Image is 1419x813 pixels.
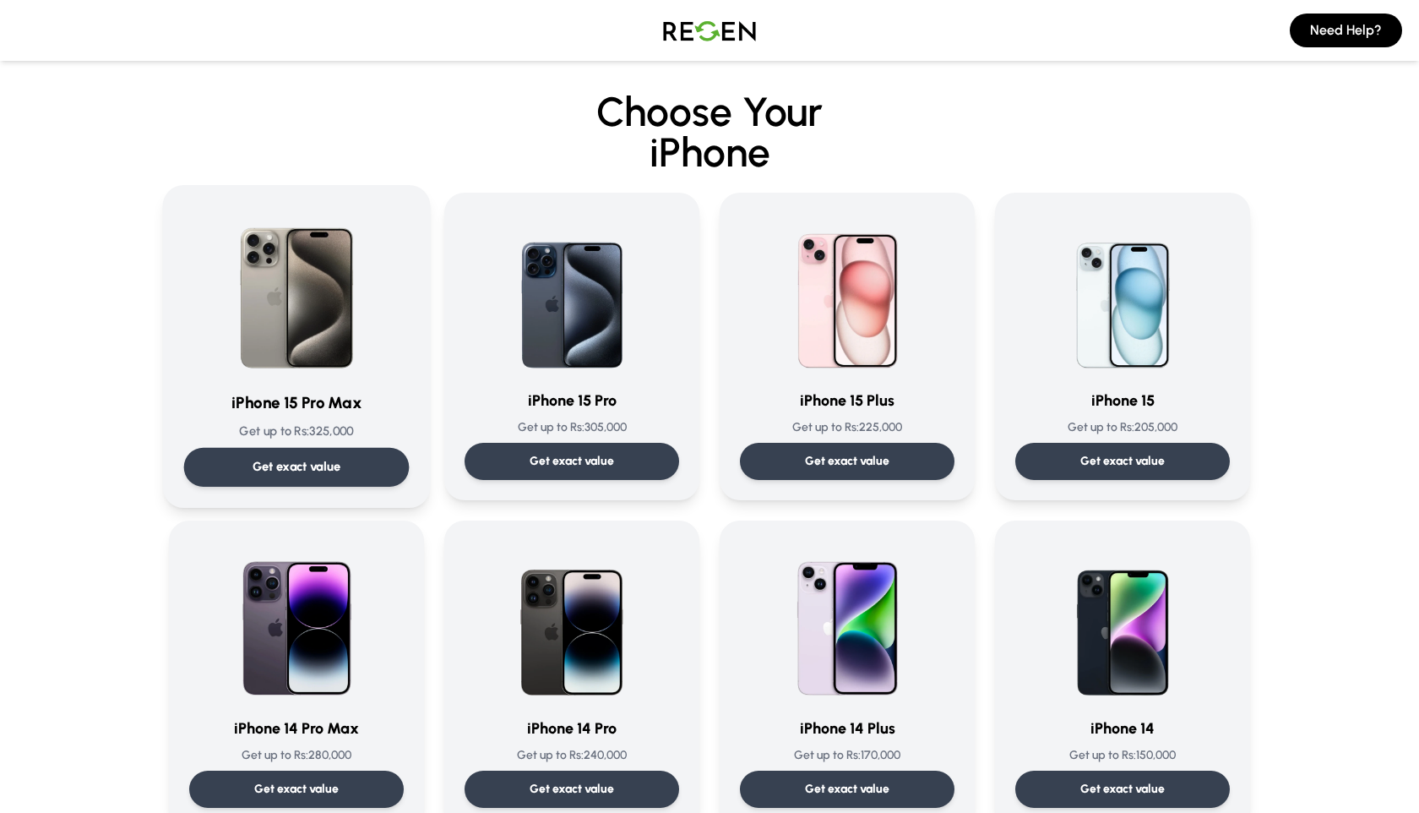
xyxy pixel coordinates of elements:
h3: iPhone 15 Pro Max [184,391,410,416]
button: Need Help? [1290,14,1402,47]
p: Get up to Rs: 205,000 [1015,419,1230,436]
img: iPhone 15 Pro Max [211,206,382,377]
h3: iPhone 14 Pro Max [189,717,404,740]
p: Get exact value [1080,453,1165,470]
img: iPhone 14 [1041,541,1204,703]
p: Get exact value [805,453,889,470]
span: Choose Your [596,87,823,136]
p: Get exact value [253,458,341,476]
p: Get up to Rs: 150,000 [1015,747,1230,764]
p: Get exact value [530,453,614,470]
p: Get up to Rs: 240,000 [465,747,679,764]
p: Get exact value [805,781,889,798]
img: iPhone 15 [1041,213,1204,375]
p: Get exact value [1080,781,1165,798]
p: Get up to Rs: 225,000 [740,419,954,436]
img: iPhone 14 Plus [766,541,928,703]
img: iPhone 14 Pro [491,541,653,703]
h3: iPhone 14 Plus [740,717,954,740]
h3: iPhone 15 Pro [465,389,679,412]
p: Get up to Rs: 325,000 [184,423,410,440]
p: Get up to Rs: 170,000 [740,747,954,764]
h3: iPhone 14 Pro [465,717,679,740]
img: iPhone 14 Pro Max [215,541,378,703]
p: Get exact value [254,781,339,798]
img: Logo [650,7,769,54]
h3: iPhone 15 [1015,389,1230,412]
img: iPhone 15 Pro [491,213,653,375]
span: iPhone [78,132,1341,172]
h3: iPhone 15 Plus [740,389,954,412]
p: Get exact value [530,781,614,798]
h3: iPhone 14 [1015,717,1230,740]
p: Get up to Rs: 280,000 [189,747,404,764]
p: Get up to Rs: 305,000 [465,419,679,436]
img: iPhone 15 Plus [766,213,928,375]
